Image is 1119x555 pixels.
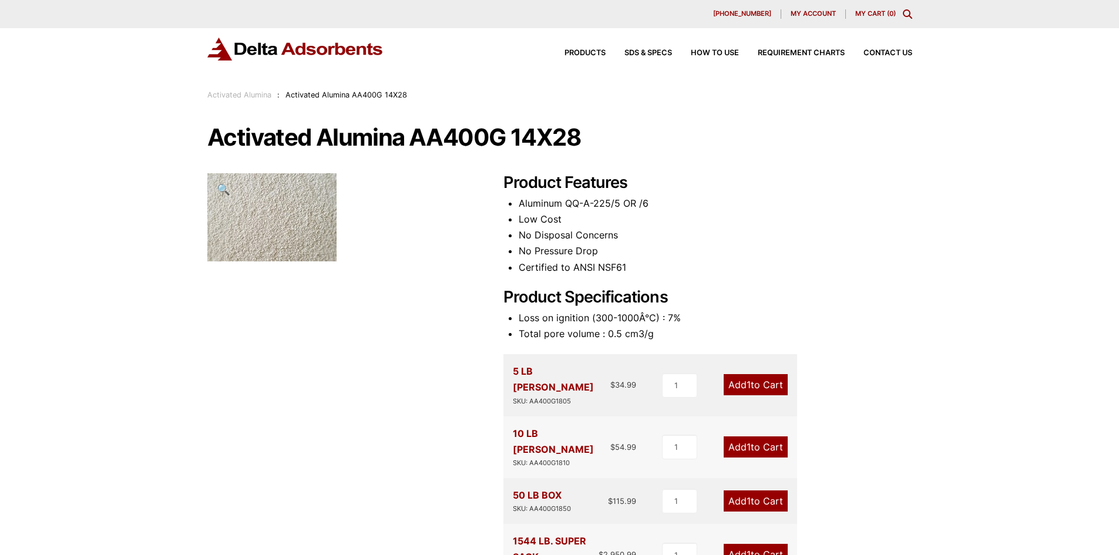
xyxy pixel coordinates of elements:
span: Requirement Charts [758,49,845,57]
span: [PHONE_NUMBER] [713,11,771,17]
div: SKU: AA400G1810 [513,458,611,469]
h1: Activated Alumina AA400G 14X28 [207,125,912,150]
div: Toggle Modal Content [903,9,912,19]
img: Activated Alumina AA400G 14X28 [207,173,337,261]
span: Products [564,49,606,57]
div: 10 LB [PERSON_NAME] [513,426,611,469]
span: 1 [747,441,751,453]
span: How to Use [691,49,739,57]
span: 🔍 [217,183,230,196]
img: Delta Adsorbents [207,38,384,60]
a: Requirement Charts [739,49,845,57]
span: Contact Us [863,49,912,57]
a: Products [546,49,606,57]
h2: Product Features [503,173,912,193]
a: My Cart (0) [855,9,896,18]
div: 5 LB [PERSON_NAME] [513,364,611,406]
li: Aluminum QQ-A-225/5 OR /6 [519,196,912,211]
a: Add1to Cart [724,374,788,395]
span: SDS & SPECS [624,49,672,57]
li: Certified to ANSI NSF61 [519,260,912,275]
a: Activated Alumina [207,90,271,99]
span: $ [610,380,615,389]
div: SKU: AA400G1805 [513,396,611,407]
a: My account [781,9,846,19]
bdi: 34.99 [610,380,636,389]
a: Contact Us [845,49,912,57]
span: 1 [747,379,751,391]
span: $ [608,496,613,506]
span: Activated Alumina AA400G 14X28 [285,90,407,99]
a: Add1to Cart [724,436,788,458]
li: No Disposal Concerns [519,227,912,243]
a: Add1to Cart [724,490,788,512]
span: My account [791,11,836,17]
a: [PHONE_NUMBER] [704,9,781,19]
bdi: 115.99 [608,496,636,506]
span: $ [610,442,615,452]
bdi: 54.99 [610,442,636,452]
li: Loss on ignition (300-1000Â°C) : 7% [519,310,912,326]
li: Low Cost [519,211,912,227]
span: : [277,90,280,99]
div: 50 LB BOX [513,487,571,514]
a: View full-screen image gallery [207,173,240,206]
a: How to Use [672,49,739,57]
div: SKU: AA400G1850 [513,503,571,514]
li: No Pressure Drop [519,243,912,259]
a: SDS & SPECS [606,49,672,57]
span: 1 [747,495,751,507]
span: 0 [889,9,893,18]
h2: Product Specifications [503,288,912,307]
li: Total pore volume : 0.5 cm3/g [519,326,912,342]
